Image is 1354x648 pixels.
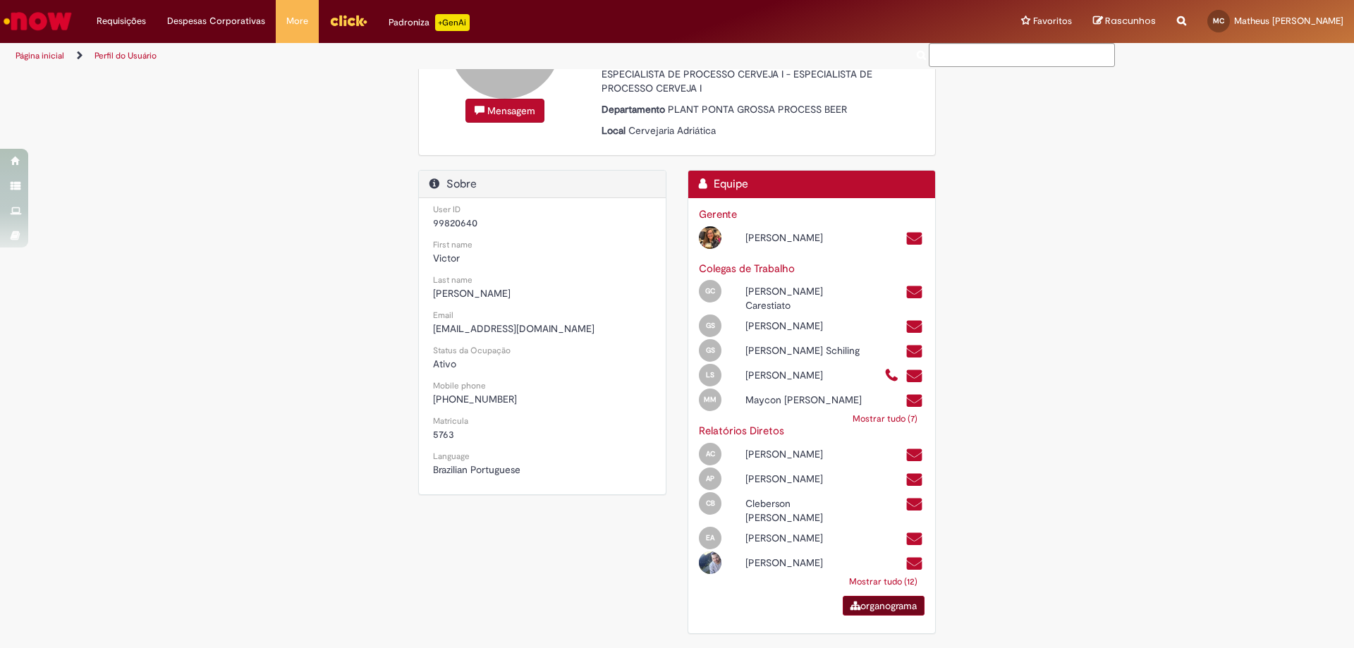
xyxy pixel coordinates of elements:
div: Open Profile: Gabriel Lengruber Carestiato [688,278,874,312]
div: [PERSON_NAME] [735,472,874,486]
h3: Gerente [699,209,925,221]
h3: Colegas de Trabalho [699,263,925,275]
img: click_logo_yellow_360x200.png [329,10,367,31]
span: Rascunhos [1105,14,1156,27]
img: ServiceNow [1,7,74,35]
span: [PERSON_NAME] [433,287,511,300]
div: [PERSON_NAME] [735,556,874,570]
a: Enviar um e-mail para 99784584@ambev.com.br [905,231,923,247]
span: Ativo [433,357,456,370]
strong: Local [602,124,628,137]
a: Enviar um e-mail para 99786760@ambev.com.br [905,556,923,572]
a: Enviar um e-mail para allan.kardec@ambev.com.br [905,447,923,463]
span: EA [706,533,714,542]
strong: Departamento [602,103,668,116]
a: Enviar um e-mail para 99846869@ambev.com.br [905,343,923,360]
span: LS [706,370,714,379]
small: Email [433,310,453,321]
a: Enviar um e-mail para 99800440@ambev.com.br [905,284,923,300]
span: Requisições [97,14,146,28]
div: Open Profile: Gabrielly Mercer Da Silva [688,312,874,337]
span: 5763 [433,428,454,441]
span: MC [1213,16,1224,25]
span: Favoritos [1033,14,1072,28]
span: GC [705,286,715,295]
span: [PHONE_NUMBER] [433,393,517,405]
a: Enviar um e-mail para 99843208@ambev.com.br [905,531,923,547]
a: Enviar um e-mail para 99844264@ambev.com.br [905,319,923,335]
h3: Relatórios Diretos [699,425,925,437]
span: MM [704,395,716,404]
small: First name [433,239,472,250]
div: Open Profile: Gilmar Thiago Schiling [688,337,874,362]
span: Cervejaria Adriática [628,124,716,137]
span: Matheus [PERSON_NAME] [1234,15,1343,27]
a: Ligar para +55 (14) 997130479 [884,368,899,384]
div: [PERSON_NAME] [735,531,874,545]
span: PLANT PONTA GROSSA PROCESS BEER [668,103,847,116]
a: Mostrar tudo (12) [842,569,925,594]
div: [PERSON_NAME] [735,231,874,245]
span: GS [706,346,715,355]
ul: Trilhas de página [11,43,892,69]
div: Open Profile: Fabiano Alem [688,549,874,574]
div: [PERSON_NAME] [735,447,874,461]
a: organograma [843,596,925,616]
a: Enviar um e-mail para 99847757@ambev.com.br [905,472,923,488]
h2: Sobre [429,178,655,191]
div: Open Profile: Cleberson Elton Borges [688,490,874,525]
h2: Equipe [699,178,925,191]
span: Despesas Corporativas [167,14,265,28]
div: [PERSON_NAME] Carestiato [735,284,874,312]
small: Matricula [433,415,468,427]
span: More [286,14,308,28]
div: [PERSON_NAME] [735,368,874,382]
small: User ID [433,204,461,215]
span: [EMAIL_ADDRESS][DOMAIN_NAME] [433,322,594,335]
div: Open Profile: Marina Born Behling [688,224,874,249]
a: Perfil do Usuário [94,50,157,61]
small: Language [433,451,470,462]
div: Open Profile: Maycon Henrique De Melo [688,386,874,411]
a: Enviar um e-mail para 99786800@ambev.com.br [905,393,923,409]
span: AC [706,449,715,458]
div: Open Profile: Allan Kardec Dos Santos Correa [688,441,874,465]
span: ESPECIALISTA DE PROCESSO CERVEJA I - ESPECIALISTA DE PROCESSO CERVEJA I [602,68,872,94]
small: Mobile phone [433,380,486,391]
button: Pesquisar [913,43,929,67]
p: +GenAi [435,14,470,31]
div: Open Profile: Amanda Aline Annes Pczeiurska [688,465,874,490]
div: Open Profile: Lucas Margarido Anselmo Souza [688,362,874,386]
a: Enviar um e-mail para 99813625@ambev.com.br [905,368,923,384]
small: Last name [433,274,472,286]
a: Página inicial [16,50,64,61]
span: Victor [433,252,460,264]
div: Maycon [PERSON_NAME] [735,393,874,407]
div: Padroniza [389,14,470,31]
span: CB [706,499,715,508]
div: [PERSON_NAME] [735,319,874,333]
a: Mostrar tudo (7) [846,406,925,432]
span: 99820640 [433,216,477,229]
button: Mensagem [465,99,544,123]
span: Brazilian Portuguese [433,463,520,476]
div: Open Profile: Ednilson Roberto Alves [688,525,874,549]
small: Status da Ocupação [433,345,511,356]
div: Cleberson [PERSON_NAME] [735,496,874,525]
a: Enviar um e-mail para 99786765@ambev.com.br [905,496,923,513]
a: Rascunhos [1093,15,1156,28]
span: GS [706,321,715,330]
span: AP [706,474,714,483]
div: [PERSON_NAME] Schiling [735,343,874,357]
